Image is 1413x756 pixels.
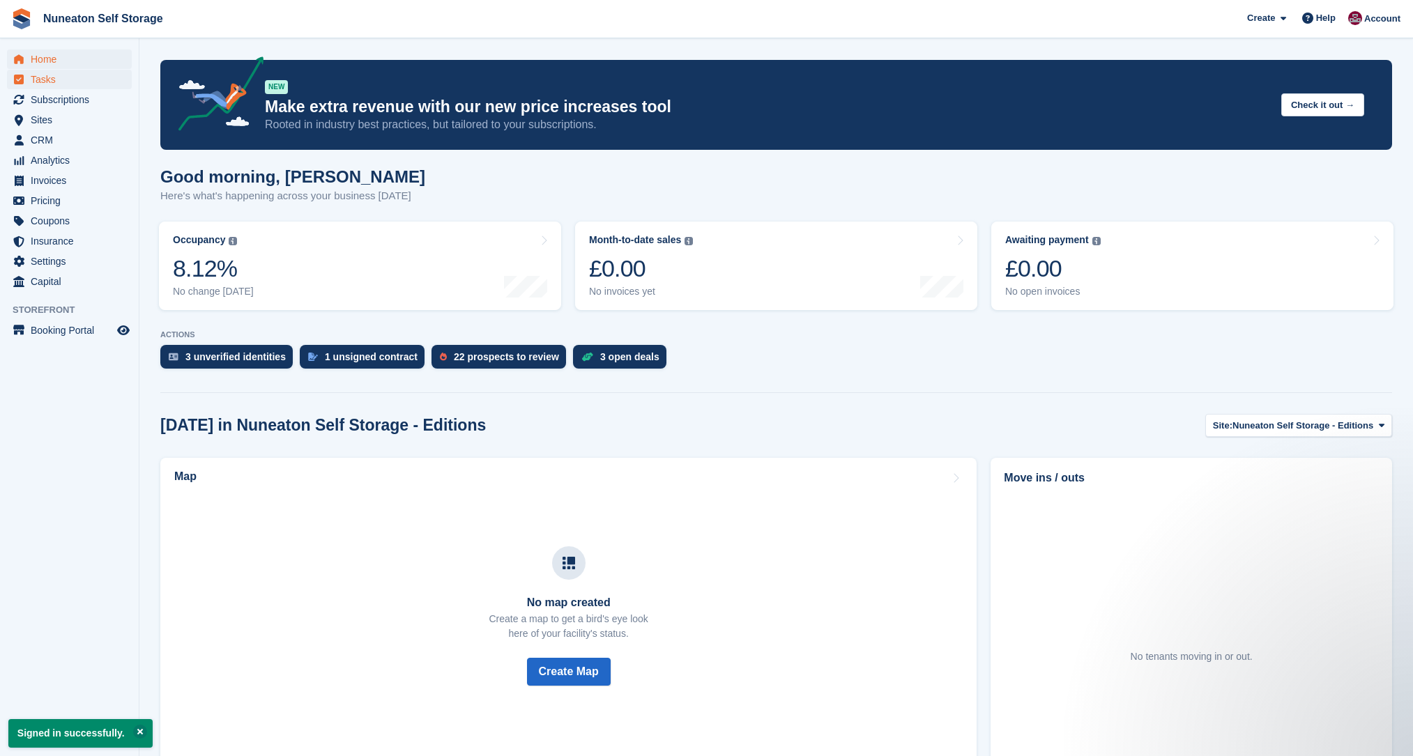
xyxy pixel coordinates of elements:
[174,470,197,483] h2: Map
[160,188,425,204] p: Here's what's happening across your business [DATE]
[454,351,559,362] div: 22 prospects to review
[308,353,318,361] img: contract_signature_icon-13c848040528278c33f63329250d36e43548de30e8caae1d1a13099fd9432cc5.svg
[1131,649,1253,664] div: No tenants moving in or out.
[1092,237,1101,245] img: icon-info-grey-7440780725fd019a000dd9b08b2336e03edf1995a4989e88bcd33f0948082b44.svg
[160,167,425,186] h1: Good morning, [PERSON_NAME]
[563,557,575,569] img: map-icn-33ee37083ee616e46c38cad1a60f524a97daa1e2b2c8c0bc3eb3415660979fc1.svg
[31,90,114,109] span: Subscriptions
[1004,470,1379,486] h2: Move ins / outs
[589,234,681,246] div: Month-to-date sales
[300,345,431,376] a: 1 unsigned contract
[31,191,114,210] span: Pricing
[229,237,237,245] img: icon-info-grey-7440780725fd019a000dd9b08b2336e03edf1995a4989e88bcd33f0948082b44.svg
[440,353,447,361] img: prospect-51fa495bee0391a8d652442698ab0144808aea92771e9ea1ae160a38d050c398.svg
[527,658,611,686] button: Create Map
[1005,254,1101,283] div: £0.00
[173,234,225,246] div: Occupancy
[159,222,561,310] a: Occupancy 8.12% No change [DATE]
[8,719,153,748] p: Signed in successfully.
[589,286,693,298] div: No invoices yet
[7,191,132,210] a: menu
[31,272,114,291] span: Capital
[13,303,139,317] span: Storefront
[265,117,1270,132] p: Rooted in industry best practices, but tailored to your subscriptions.
[1232,419,1373,433] span: Nuneaton Self Storage - Editions
[31,110,114,130] span: Sites
[1213,419,1232,433] span: Site:
[31,252,114,271] span: Settings
[7,211,132,231] a: menu
[7,70,132,89] a: menu
[173,254,254,283] div: 8.12%
[7,231,132,251] a: menu
[7,151,132,170] a: menu
[1348,11,1362,25] img: Chris Palmer
[31,70,114,89] span: Tasks
[160,416,486,435] h2: [DATE] in Nuneaton Self Storage - Editions
[7,321,132,340] a: menu
[7,272,132,291] a: menu
[31,130,114,150] span: CRM
[1364,12,1400,26] span: Account
[31,171,114,190] span: Invoices
[160,345,300,376] a: 3 unverified identities
[1205,414,1392,437] button: Site: Nuneaton Self Storage - Editions
[7,171,132,190] a: menu
[1247,11,1275,25] span: Create
[31,211,114,231] span: Coupons
[31,231,114,251] span: Insurance
[31,151,114,170] span: Analytics
[575,222,977,310] a: Month-to-date sales £0.00 No invoices yet
[589,254,693,283] div: £0.00
[1316,11,1336,25] span: Help
[115,322,132,339] a: Preview store
[685,237,693,245] img: icon-info-grey-7440780725fd019a000dd9b08b2336e03edf1995a4989e88bcd33f0948082b44.svg
[7,49,132,69] a: menu
[1005,286,1101,298] div: No open invoices
[7,252,132,271] a: menu
[265,80,288,94] div: NEW
[160,330,1392,339] p: ACTIONS
[11,8,32,29] img: stora-icon-8386f47178a22dfd0bd8f6a31ec36ba5ce8667c1dd55bd0f319d3a0aa187defe.svg
[169,353,178,361] img: verify_identity-adf6edd0f0f0b5bbfe63781bf79b02c33cf7c696d77639b501bdc392416b5a36.svg
[573,345,673,376] a: 3 open deals
[325,351,418,362] div: 1 unsigned contract
[1005,234,1089,246] div: Awaiting payment
[1281,93,1364,116] button: Check it out →
[489,596,648,609] h3: No map created
[581,352,593,362] img: deal-1b604bf984904fb50ccaf53a9ad4b4a5d6e5aea283cecdc64d6e3604feb123c2.svg
[991,222,1393,310] a: Awaiting payment £0.00 No open invoices
[7,110,132,130] a: menu
[173,286,254,298] div: No change [DATE]
[7,90,132,109] a: menu
[265,97,1270,117] p: Make extra revenue with our new price increases tool
[600,351,659,362] div: 3 open deals
[31,49,114,69] span: Home
[38,7,169,30] a: Nuneaton Self Storage
[31,321,114,340] span: Booking Portal
[7,130,132,150] a: menu
[431,345,573,376] a: 22 prospects to review
[167,56,264,136] img: price-adjustments-announcement-icon-8257ccfd72463d97f412b2fc003d46551f7dbcb40ab6d574587a9cd5c0d94...
[185,351,286,362] div: 3 unverified identities
[489,612,648,641] p: Create a map to get a bird's eye look here of your facility's status.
